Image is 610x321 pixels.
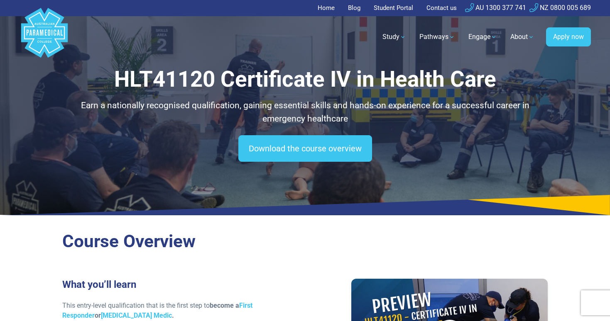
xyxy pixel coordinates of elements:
p: Earn a nationally recognised qualification, gaining essential skills and hands-on experience for ... [62,99,548,125]
a: Engage [463,25,502,49]
a: Apply now [546,27,591,46]
a: Study [377,25,411,49]
a: First Responder [62,302,252,319]
a: Pathways [414,25,460,49]
a: Australian Paramedical College [20,16,69,58]
p: This entry-level qualification that is the first step to [62,301,300,321]
a: [MEDICAL_DATA] Medic [101,311,172,319]
a: NZ 0800 005 689 [529,4,591,12]
h3: What you’ll learn [62,279,300,291]
h1: HLT41120 Certificate IV in Health Care [62,66,548,92]
a: AU 1300 377 741 [465,4,526,12]
h2: Course Overview [62,231,548,252]
a: About [505,25,539,49]
a: Download the course overview [238,135,372,162]
strong: become a or . [62,302,252,319]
